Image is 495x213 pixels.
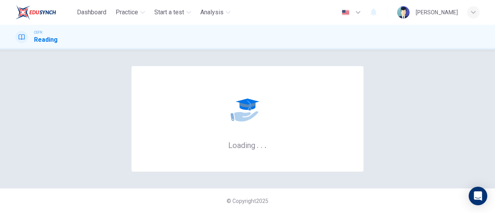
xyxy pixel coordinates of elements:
[77,8,106,17] span: Dashboard
[15,5,56,20] img: EduSynch logo
[397,6,410,19] img: Profile picture
[200,8,224,17] span: Analysis
[227,198,268,204] span: © Copyright 2025
[228,140,267,150] h6: Loading
[416,8,458,17] div: [PERSON_NAME]
[469,187,487,205] div: Open Intercom Messenger
[116,8,138,17] span: Practice
[15,5,74,20] a: EduSynch logo
[264,138,267,151] h6: .
[151,5,194,19] button: Start a test
[260,138,263,151] h6: .
[34,30,42,35] span: CEFR
[74,5,109,19] button: Dashboard
[197,5,234,19] button: Analysis
[256,138,259,151] h6: .
[113,5,148,19] button: Practice
[34,35,58,44] h1: Reading
[341,10,350,15] img: en
[154,8,184,17] span: Start a test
